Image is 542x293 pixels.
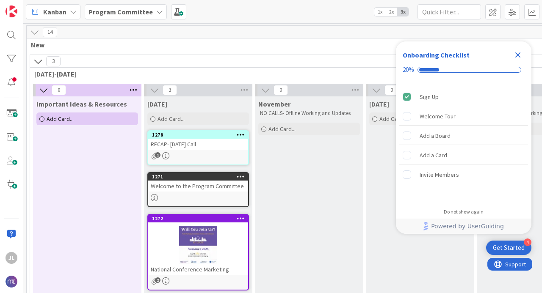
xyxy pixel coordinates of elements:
[148,264,248,275] div: National Conference Marketing
[486,241,531,255] div: Open Get Started checklist, remaining modules: 4
[268,125,296,133] span: Add Card...
[374,8,386,16] span: 1x
[274,85,288,95] span: 0
[420,131,451,141] div: Add a Board
[420,150,447,160] div: Add a Card
[155,277,160,283] span: 2
[36,100,127,108] span: Important Ideas & Resources
[420,170,459,180] div: Invite Members
[260,110,358,117] p: NO CALLS- Offline Working and Updates
[147,100,167,108] span: October 3rd
[403,66,525,74] div: Checklist progress: 20%
[148,173,248,192] div: 1271Welcome to the Program Committee
[403,66,414,74] div: 20%
[403,50,470,60] div: Onboarding Checklist
[431,221,504,231] span: Powered by UserGuiding
[511,48,525,62] div: Close Checklist
[399,107,528,126] div: Welcome Tour is incomplete.
[52,85,66,95] span: 0
[148,173,248,181] div: 1271
[399,126,528,145] div: Add a Board is incomplete.
[524,238,531,246] div: 4
[399,88,528,106] div: Sign Up is complete.
[46,56,61,66] span: 3
[6,276,17,288] img: avatar
[384,85,399,95] span: 0
[148,215,248,275] div: 1272National Conference Marketing
[400,219,527,234] a: Powered by UserGuiding
[418,4,481,19] input: Quick Filter...
[6,5,17,17] img: Visit kanbanzone.com
[148,181,248,192] div: Welcome to the Program Committee
[386,8,397,16] span: 2x
[420,111,456,121] div: Welcome Tour
[396,41,531,234] div: Checklist Container
[369,100,389,108] span: December 5th
[379,115,406,123] span: Add Card...
[152,174,248,180] div: 1271
[493,244,525,252] div: Get Started
[444,208,484,215] div: Do not show again
[155,152,160,158] span: 1
[43,27,57,37] span: 14
[18,1,39,11] span: Support
[148,131,248,150] div: 1278RECAP- [DATE] Call
[258,100,290,108] span: November
[148,139,248,150] div: RECAP- [DATE] Call
[148,131,248,139] div: 1278
[47,115,74,123] span: Add Card...
[163,85,177,95] span: 3
[399,146,528,164] div: Add a Card is incomplete.
[396,84,531,203] div: Checklist items
[397,8,409,16] span: 3x
[148,215,248,222] div: 1272
[152,132,248,138] div: 1278
[158,115,185,123] span: Add Card...
[420,92,439,102] div: Sign Up
[43,7,66,17] span: Kanban
[399,165,528,184] div: Invite Members is incomplete.
[152,216,248,222] div: 1272
[88,8,153,16] b: Program Committee
[6,252,17,264] div: JL
[396,219,531,234] div: Footer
